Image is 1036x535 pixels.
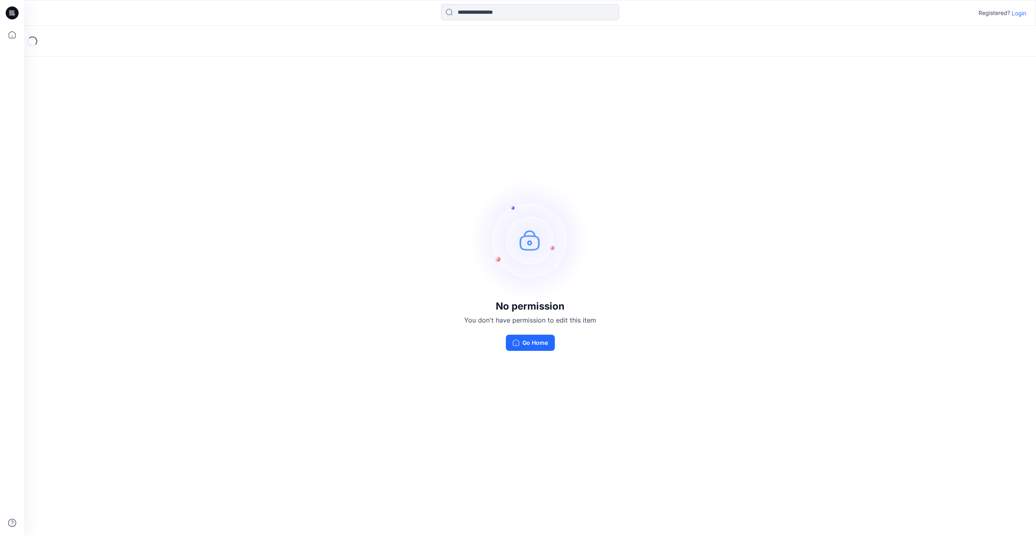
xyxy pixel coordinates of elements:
h3: No permission [464,301,596,312]
p: You don't have permission to edit this item [464,315,596,325]
p: Registered? [979,8,1010,18]
p: Login [1012,9,1026,17]
button: Go Home [506,335,555,351]
img: no-perm.svg [469,179,591,301]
